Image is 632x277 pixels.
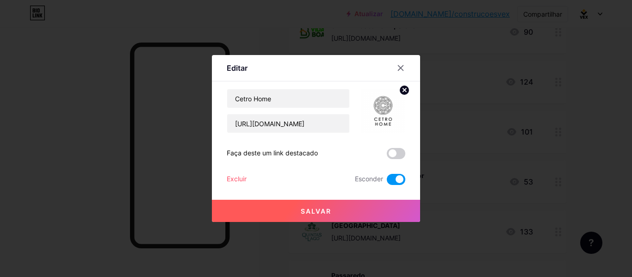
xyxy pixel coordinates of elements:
[227,149,318,157] font: Faça deste um link destacado
[361,89,405,133] img: link_miniatura
[227,63,248,73] font: Editar
[227,89,349,108] input: Título
[212,200,420,222] button: Salvar
[355,175,383,183] font: Esconder
[227,175,247,183] font: Excluir
[227,114,349,133] input: URL
[301,207,331,215] font: Salvar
